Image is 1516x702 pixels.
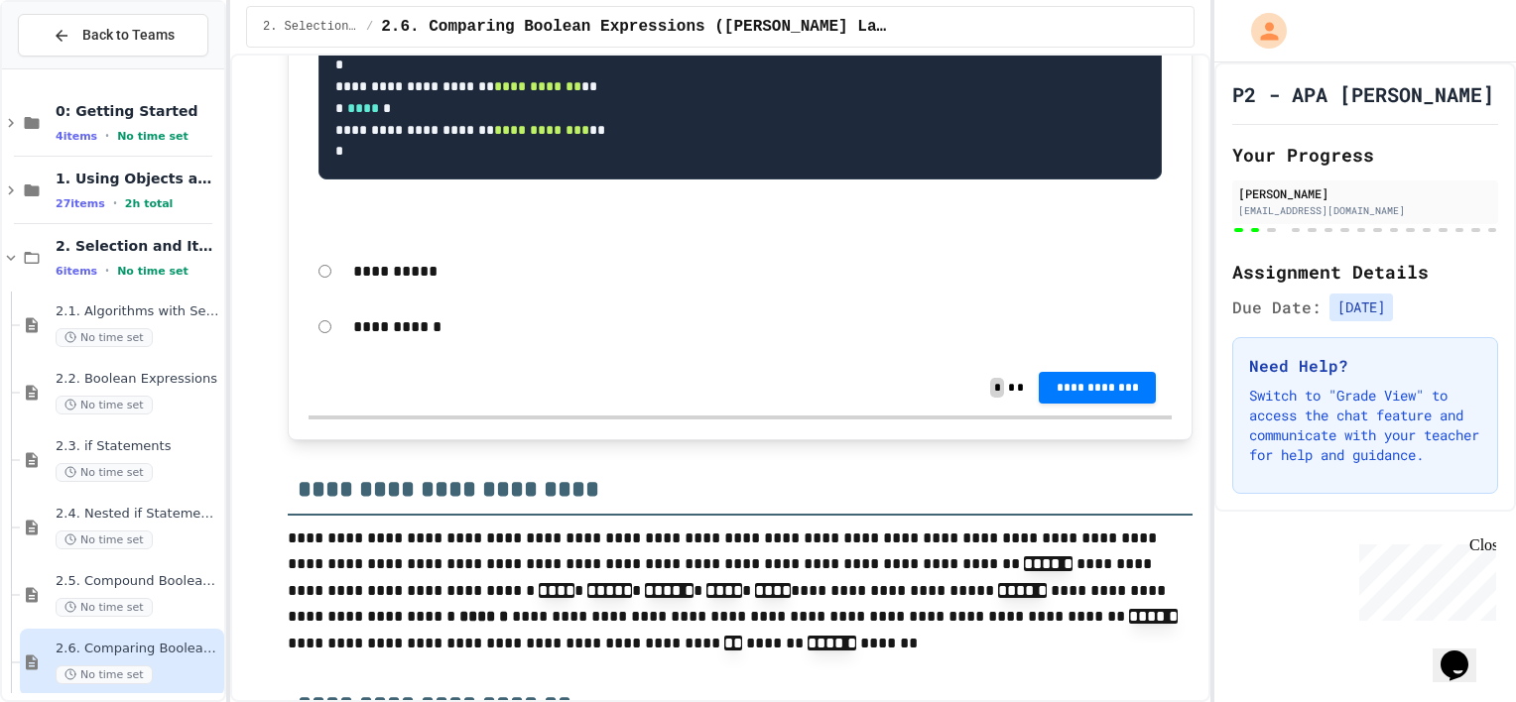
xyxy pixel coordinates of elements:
[1351,536,1496,621] iframe: chat widget
[56,303,220,320] span: 2.1. Algorithms with Selection and Repetition
[1232,295,1322,319] span: Due Date:
[263,19,358,35] span: 2. Selection and Iteration
[1238,203,1492,218] div: [EMAIL_ADDRESS][DOMAIN_NAME]
[56,265,97,278] span: 6 items
[56,130,97,143] span: 4 items
[1232,80,1494,108] h1: P2 - APA [PERSON_NAME]
[56,598,153,617] span: No time set
[1238,184,1492,202] div: [PERSON_NAME]
[56,665,153,684] span: No time set
[381,15,889,39] span: 2.6. Comparing Boolean Expressions (De Morgan’s Laws)
[56,463,153,482] span: No time set
[1433,623,1496,682] iframe: chat widget
[125,197,174,210] span: 2h total
[56,506,220,523] span: 2.4. Nested if Statements
[56,438,220,455] span: 2.3. if Statements
[105,128,109,144] span: •
[56,573,220,590] span: 2.5. Compound Boolean Expressions
[56,170,220,187] span: 1. Using Objects and Methods
[8,8,137,126] div: Chat with us now!Close
[1232,141,1498,169] h2: Your Progress
[56,328,153,347] span: No time set
[56,641,220,657] span: 2.6. Comparing Boolean Expressions ([PERSON_NAME] Laws)
[56,197,105,210] span: 27 items
[82,25,175,46] span: Back to Teams
[1329,293,1393,321] span: [DATE]
[105,263,109,279] span: •
[1230,8,1292,54] div: My Account
[117,265,189,278] span: No time set
[1232,258,1498,286] h2: Assignment Details
[1249,386,1481,465] p: Switch to "Grade View" to access the chat feature and communicate with your teacher for help and ...
[56,530,153,549] span: No time set
[56,371,220,388] span: 2.2. Boolean Expressions
[113,195,117,211] span: •
[366,19,373,35] span: /
[56,396,153,414] span: No time set
[117,130,189,143] span: No time set
[56,102,220,120] span: 0: Getting Started
[1249,354,1481,378] h3: Need Help?
[56,237,220,255] span: 2. Selection and Iteration
[18,14,208,57] button: Back to Teams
